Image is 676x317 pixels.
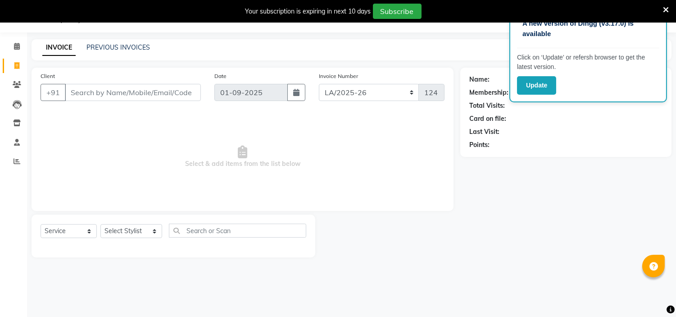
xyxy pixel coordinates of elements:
p: Click on ‘Update’ or refersh browser to get the latest version. [517,53,659,72]
a: PREVIOUS INVOICES [86,43,150,51]
label: Client [41,72,55,80]
label: Date [214,72,227,80]
a: INVOICE [42,40,76,56]
span: Select & add items from the list below [41,112,445,202]
button: +91 [41,84,66,101]
button: Update [517,76,556,95]
label: Invoice Number [319,72,358,80]
div: Points: [469,140,490,150]
input: Search or Scan [169,224,306,238]
div: Card on file: [469,114,506,124]
button: Subscribe [373,4,422,19]
div: Name: [469,75,490,84]
div: Membership: [469,88,508,97]
div: Total Visits: [469,101,505,110]
p: A new version of Dingg (v3.17.0) is available [522,18,654,39]
div: Last Visit: [469,127,499,137]
input: Search by Name/Mobile/Email/Code [65,84,201,101]
div: Your subscription is expiring in next 10 days [245,7,371,16]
